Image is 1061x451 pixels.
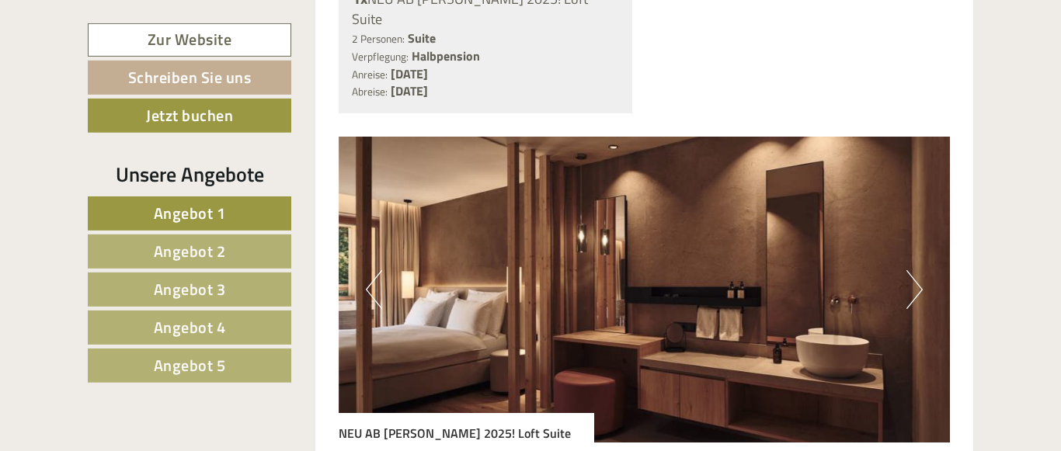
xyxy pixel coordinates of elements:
div: NEU AB [PERSON_NAME] 2025! Loft Suite [339,413,594,442]
small: Anreise: [352,67,388,82]
b: Suite [408,29,436,47]
b: [DATE] [391,64,428,83]
span: Angebot 5 [154,353,226,377]
a: Zur Website [88,23,291,57]
span: Angebot 2 [154,239,226,263]
span: Angebot 4 [154,315,226,339]
span: Angebot 1 [154,201,226,225]
a: Jetzt buchen [88,99,291,133]
button: Previous [366,270,382,309]
div: Unsere Angebote [88,160,291,189]
img: image [339,137,951,442]
b: [DATE] [391,82,428,100]
button: Next [906,270,923,309]
span: Angebot 3 [154,277,226,301]
small: Abreise: [352,84,388,99]
small: 2 Personen: [352,31,405,47]
a: Schreiben Sie uns [88,61,291,95]
b: Halbpension [412,47,480,65]
small: Verpflegung: [352,49,409,64]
